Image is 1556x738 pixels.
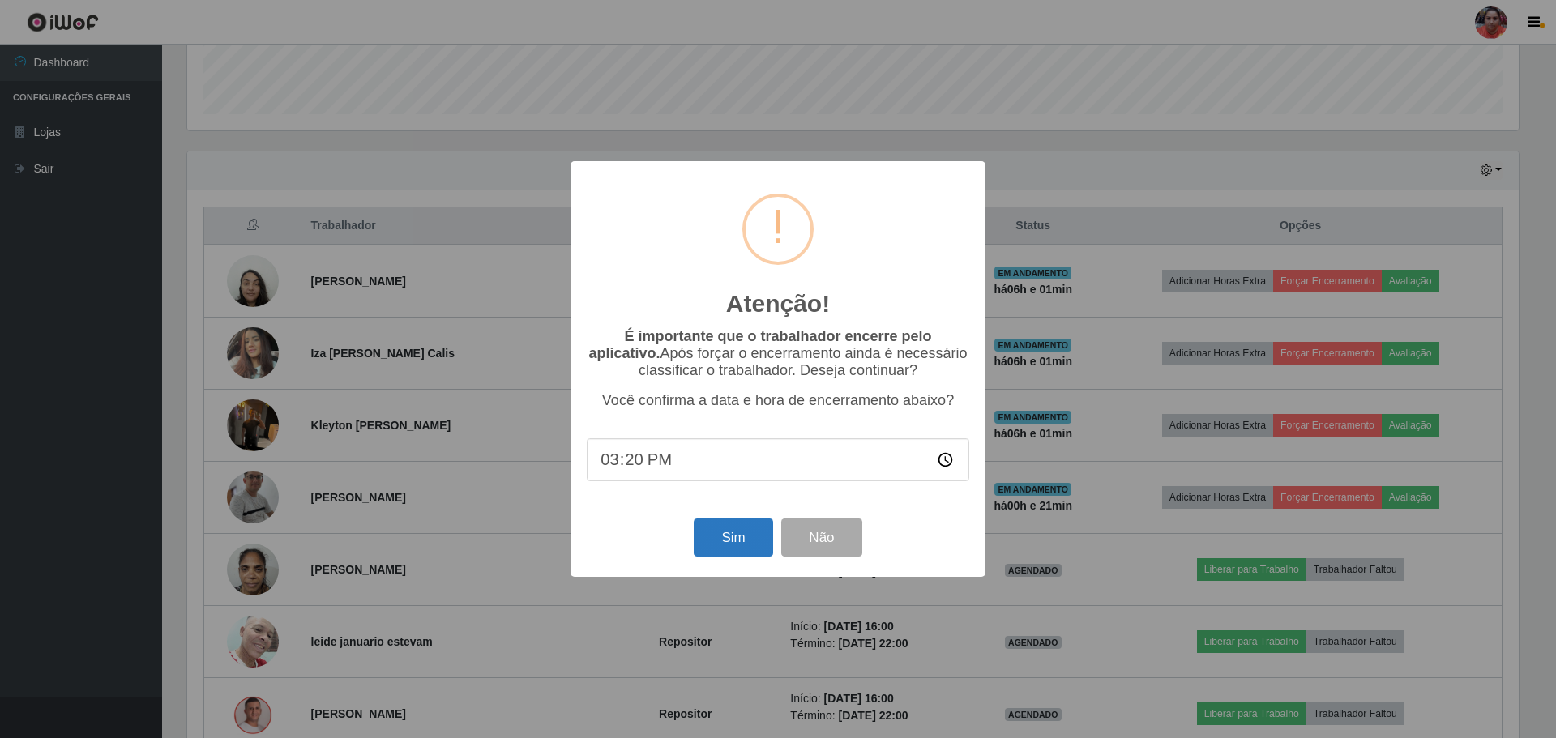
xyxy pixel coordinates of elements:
button: Não [781,518,861,557]
h2: Atenção! [726,289,830,318]
p: Você confirma a data e hora de encerramento abaixo? [587,392,969,409]
button: Sim [694,518,772,557]
p: Após forçar o encerramento ainda é necessário classificar o trabalhador. Deseja continuar? [587,328,969,379]
b: É importante que o trabalhador encerre pelo aplicativo. [588,328,931,361]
